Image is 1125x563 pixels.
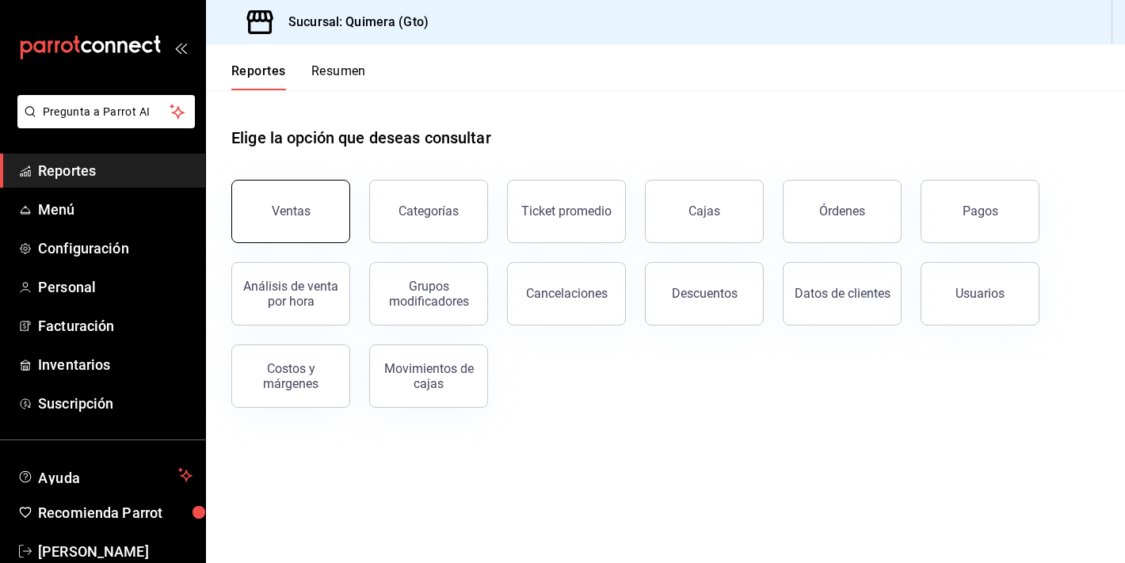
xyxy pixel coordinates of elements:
button: Usuarios [921,262,1039,325]
div: Movimientos de cajas [379,361,478,391]
div: Análisis de venta por hora [242,279,340,309]
span: Reportes [38,160,193,181]
span: Recomienda Parrot [38,502,193,523]
h3: Sucursal: Quimera (Gto) [276,13,429,32]
button: Costos y márgenes [231,344,350,408]
h1: Elige la opción que deseas consultar [231,126,491,150]
div: Cancelaciones [526,286,608,301]
button: Ticket promedio [507,180,626,243]
button: Cajas [645,180,764,243]
button: Descuentos [645,262,764,325]
div: Usuarios [955,286,1005,301]
span: Facturación [38,315,193,337]
button: Análisis de venta por hora [231,262,350,325]
button: open_drawer_menu [174,41,187,54]
div: Ticket promedio [521,204,612,219]
span: Suscripción [38,393,193,414]
div: Descuentos [672,286,738,301]
button: Grupos modificadores [369,262,488,325]
span: Personal [38,276,193,298]
div: Costos y márgenes [242,361,340,391]
div: Órdenes [819,204,865,219]
span: Pregunta a Parrot AI [43,104,170,120]
button: Categorías [369,180,488,243]
button: Pregunta a Parrot AI [17,95,195,128]
span: Menú [38,199,193,220]
span: [PERSON_NAME] [38,541,193,562]
button: Cancelaciones [507,262,626,325]
button: Datos de clientes [783,262,902,325]
div: Grupos modificadores [379,279,478,309]
div: Ventas [272,204,311,219]
div: Datos de clientes [795,286,890,301]
button: Reportes [231,63,286,90]
span: Configuración [38,238,193,259]
span: Ayuda [38,466,172,485]
div: Categorías [399,204,459,219]
button: Ventas [231,180,350,243]
button: Movimientos de cajas [369,344,488,408]
div: navigation tabs [231,63,366,90]
button: Resumen [311,63,366,90]
span: Inventarios [38,354,193,375]
button: Órdenes [783,180,902,243]
button: Pagos [921,180,1039,243]
a: Pregunta a Parrot AI [11,115,195,131]
div: Cajas [688,204,720,219]
div: Pagos [963,204,998,219]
